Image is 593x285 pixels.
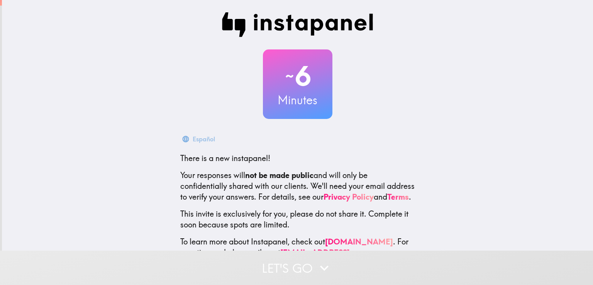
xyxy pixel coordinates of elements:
[263,60,332,92] h2: 6
[387,192,409,202] a: Terms
[325,237,393,246] a: [DOMAIN_NAME]
[222,12,373,37] img: Instapanel
[180,209,415,230] p: This invite is exclusively for you, please do not share it. Complete it soon because spots are li...
[263,92,332,108] h3: Minutes
[180,131,218,147] button: Español
[180,153,270,163] span: There is a new instapanel!
[180,170,415,202] p: Your responses will and will only be confidentially shared with our clients. We'll need your emai...
[284,64,295,88] span: ~
[180,236,415,269] p: To learn more about Instapanel, check out . For questions or help, email us at .
[324,192,374,202] a: Privacy Policy
[193,134,215,144] div: Español
[245,170,313,180] b: not be made public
